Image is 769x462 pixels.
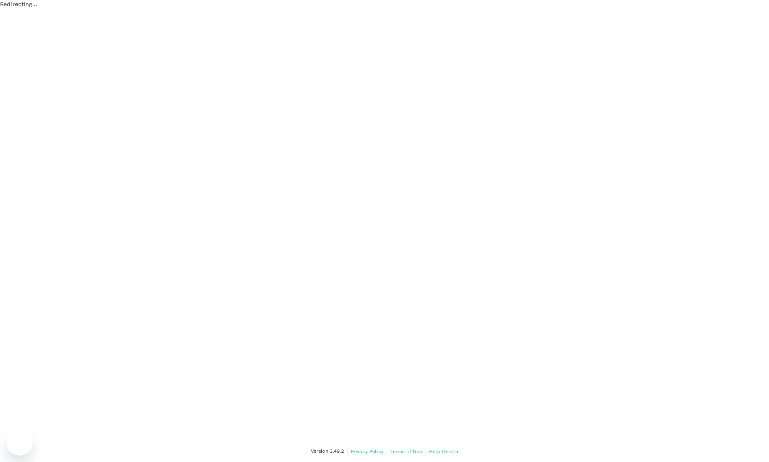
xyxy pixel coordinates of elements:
[6,430,32,456] iframe: Button to launch messaging window
[390,447,422,456] a: Terms of Use
[390,449,422,454] span: Terms of Use
[351,449,383,454] span: Privacy Policy
[351,447,383,456] a: Privacy Policy
[429,449,459,454] span: Help Centre
[311,447,344,456] span: Version 3.49.2
[429,447,459,456] a: Help Centre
